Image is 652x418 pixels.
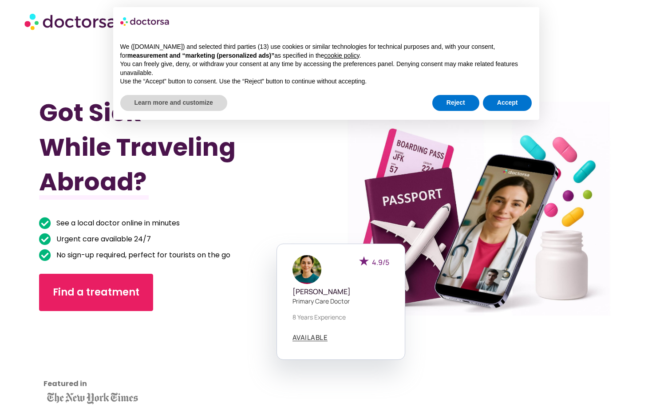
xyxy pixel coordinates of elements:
a: cookie policy [324,52,359,59]
iframe: Customer reviews powered by Trustpilot [43,324,123,391]
button: Learn more and customize [120,95,227,111]
p: Use the “Accept” button to consent. Use the “Reject” button to continue without accepting. [120,77,532,86]
span: No sign-up required, perfect for tourists on the go [54,249,230,261]
button: Accept [483,95,532,111]
a: Find a treatment [39,274,153,311]
span: See a local doctor online in minutes [54,217,180,229]
p: Primary care doctor [292,296,389,306]
h5: [PERSON_NAME] [292,288,389,296]
p: You can freely give, deny, or withdraw your consent at any time by accessing the preferences pane... [120,60,532,77]
h1: Got Sick While Traveling Abroad? [39,95,283,199]
button: Reject [432,95,479,111]
a: AVAILABLE [292,334,328,341]
span: Urgent care available 24/7 [54,233,151,245]
strong: measurement and “marketing (personalized ads)” [127,52,274,59]
p: 8 years experience [292,312,389,322]
p: We ([DOMAIN_NAME]) and selected third parties (13) use cookies or similar technologies for techni... [120,43,532,60]
span: 4.9/5 [372,257,389,267]
img: logo [120,14,170,28]
strong: Featured in [43,379,87,389]
span: Find a treatment [53,285,139,300]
